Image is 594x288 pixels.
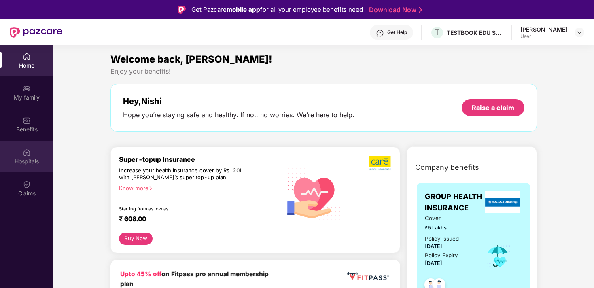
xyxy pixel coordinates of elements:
div: Hope you’re staying safe and healthy. If not, no worries. We’re here to help. [123,111,354,119]
div: Get Pazcare for all your employee benefits need [191,5,363,15]
span: T [435,28,440,37]
div: ₹ 608.00 [119,215,270,224]
img: svg+xml;base64,PHN2ZyBpZD0iSG9zcGl0YWxzIiB4bWxucz0iaHR0cDovL3d3dy53My5vcmcvMjAwMC9zdmciIHdpZHRoPS... [23,148,31,157]
img: svg+xml;base64,PHN2ZyBpZD0iQmVuZWZpdHMiIHhtbG5zPSJodHRwOi8vd3d3LnczLm9yZy8yMDAwL3N2ZyIgd2lkdGg9Ij... [23,116,31,125]
span: [DATE] [425,260,442,266]
img: svg+xml;base64,PHN2ZyB3aWR0aD0iMjAiIGhlaWdodD0iMjAiIHZpZXdCb3g9IjAgMCAyMCAyMCIgZmlsbD0ibm9uZSIgeG... [23,85,31,93]
img: Logo [178,6,186,14]
span: GROUP HEALTH INSURANCE [425,191,483,214]
div: Policy issued [425,235,459,243]
span: Welcome back, [PERSON_NAME]! [110,53,272,65]
div: User [520,33,567,40]
span: [DATE] [425,243,442,249]
img: New Pazcare Logo [10,27,62,38]
img: b5dec4f62d2307b9de63beb79f102df3.png [369,155,392,171]
div: Super-topup Insurance [119,155,278,163]
img: svg+xml;base64,PHN2ZyBpZD0iQ2xhaW0iIHhtbG5zPSJodHRwOi8vd3d3LnczLm9yZy8yMDAwL3N2ZyIgd2lkdGg9IjIwIi... [23,180,31,188]
button: Buy Now [119,233,153,245]
img: svg+xml;base64,PHN2ZyBpZD0iSGVscC0zMngzMiIgeG1sbnM9Imh0dHA6Ly93d3cudzMub3JnLzIwMDAvc3ZnIiB3aWR0aD... [376,29,384,37]
img: icon [485,243,511,269]
div: Raise a claim [472,103,514,112]
b: Upto 45% off [120,270,161,278]
img: Stroke [419,6,422,14]
img: insurerLogo [485,191,520,213]
strong: mobile app [227,6,260,13]
b: on Fitpass pro annual membership plan [120,270,269,288]
div: Starting from as low as [119,206,244,212]
div: Hey, Nishi [123,96,354,106]
div: TESTBOOK EDU SOLUTIONS PRIVATE LIMITED [447,29,503,36]
img: svg+xml;base64,PHN2ZyBpZD0iSG9tZSIgeG1sbnM9Imh0dHA6Ly93d3cudzMub3JnLzIwMDAvc3ZnIiB3aWR0aD0iMjAiIG... [23,53,31,61]
img: fppp.png [346,269,390,284]
div: Get Help [387,29,407,36]
span: Cover [425,214,473,222]
a: Download Now [369,6,420,14]
div: Policy Expiry [425,251,458,260]
span: right [148,186,153,191]
div: Increase your health insurance cover by Rs. 20L with [PERSON_NAME]’s super top-up plan. [119,167,243,181]
img: svg+xml;base64,PHN2ZyBpZD0iRHJvcGRvd24tMzJ4MzIiIHhtbG5zPSJodHRwOi8vd3d3LnczLm9yZy8yMDAwL3N2ZyIgd2... [576,29,583,36]
div: Know more [119,185,273,191]
span: ₹5 Lakhs [425,224,473,231]
img: svg+xml;base64,PHN2ZyB4bWxucz0iaHR0cDovL3d3dy53My5vcmcvMjAwMC9zdmciIHhtbG5zOnhsaW5rPSJodHRwOi8vd3... [278,159,346,228]
span: Company benefits [415,162,479,173]
div: Enjoy your benefits! [110,67,537,76]
div: [PERSON_NAME] [520,25,567,33]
